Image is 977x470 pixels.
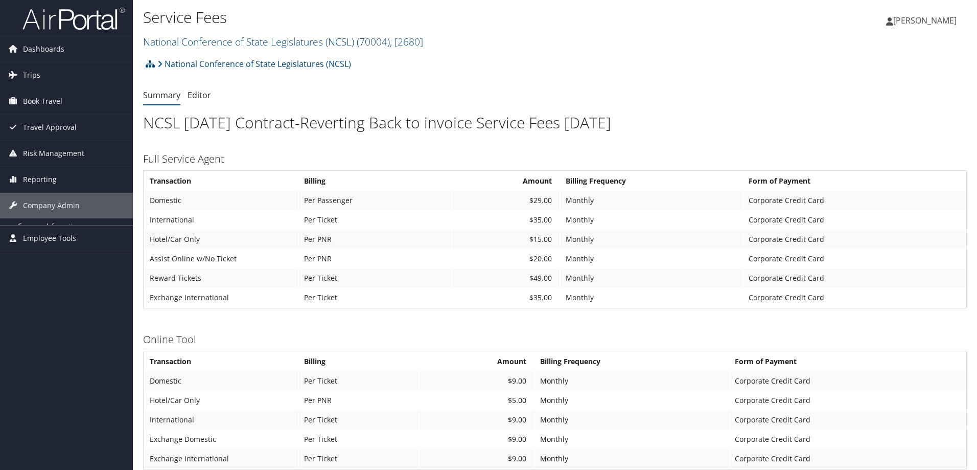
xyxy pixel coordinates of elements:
img: airportal-logo.png [22,7,125,31]
th: Billing Frequency [535,352,729,371]
td: Monthly [561,250,742,268]
td: $35.00 [452,288,560,307]
th: Form of Payment [730,352,965,371]
td: Hotel/Car Only [145,230,298,249]
td: Monthly [561,191,742,210]
span: Reporting [23,167,57,192]
td: Domestic [145,372,298,390]
td: Exchange Domestic [145,430,298,449]
td: Per Ticket [299,211,451,229]
td: Per Ticket [299,372,418,390]
td: $9.00 [419,411,534,429]
td: Exchange International [145,450,298,468]
td: Corporate Credit Card [730,372,965,390]
td: Per Ticket [299,269,451,287]
h1: NCSL [DATE] Contract-Reverting Back to invoice Service Fees [DATE] [143,112,967,133]
td: $20.00 [452,250,560,268]
td: Exchange International [145,288,298,307]
span: Trips [23,62,40,88]
span: Company Admin [23,193,80,218]
td: Monthly [535,450,729,468]
td: Monthly [535,411,729,429]
td: $5.00 [419,391,534,410]
td: Corporate Credit Card [743,288,965,307]
th: Form of Payment [743,172,965,190]
td: Corporate Credit Card [730,391,965,410]
a: National Conference of State Legislatures (NCSL) [157,54,351,74]
span: Travel Approval [23,115,77,140]
td: Corporate Credit Card [730,430,965,449]
a: Summary [143,89,180,101]
span: Employee Tools [23,226,76,251]
h3: Full Service Agent [143,152,967,166]
td: Per PNR [299,230,451,249]
td: Corporate Credit Card [743,269,965,287]
td: Reward Tickets [145,269,298,287]
span: Risk Management [23,141,84,166]
th: Billing [299,352,418,371]
td: Per Ticket [299,288,451,307]
td: Per Ticket [299,430,418,449]
td: Monthly [561,269,742,287]
td: Corporate Credit Card [743,191,965,210]
span: [PERSON_NAME] [893,15,957,26]
th: Billing [299,172,451,190]
td: Hotel/Car Only [145,391,298,410]
td: Per PNR [299,250,451,268]
td: $15.00 [452,230,560,249]
td: Per Passenger [299,191,451,210]
td: Monthly [561,230,742,249]
a: National Conference of State Legislatures (NCSL) [143,35,423,49]
a: Editor [188,89,211,101]
td: $9.00 [419,430,534,449]
td: Per PNR [299,391,418,410]
h3: Online Tool [143,332,967,347]
span: , [ 2680 ] [390,35,423,49]
td: $49.00 [452,269,560,287]
td: Monthly [561,288,742,307]
td: $9.00 [419,450,534,468]
td: Monthly [561,211,742,229]
span: Book Travel [23,88,62,114]
h1: Service Fees [143,7,692,28]
td: Corporate Credit Card [743,230,965,249]
td: $35.00 [452,211,560,229]
td: International [145,211,298,229]
td: $9.00 [419,372,534,390]
span: ( 70004 ) [357,35,390,49]
td: Corporate Credit Card [730,450,965,468]
th: Amount [452,172,560,190]
th: Transaction [145,172,298,190]
span: Dashboards [23,36,64,62]
td: International [145,411,298,429]
td: Assist Online w/No Ticket [145,250,298,268]
td: Corporate Credit Card [730,411,965,429]
th: Transaction [145,352,298,371]
th: Billing Frequency [561,172,742,190]
td: $29.00 [452,191,560,210]
td: Corporate Credit Card [743,211,965,229]
a: [PERSON_NAME] [886,5,967,36]
td: Monthly [535,391,729,410]
td: Per Ticket [299,411,418,429]
td: Corporate Credit Card [743,250,965,268]
td: Monthly [535,372,729,390]
th: Amount [419,352,534,371]
td: Monthly [535,430,729,449]
td: Per Ticket [299,450,418,468]
td: Domestic [145,191,298,210]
